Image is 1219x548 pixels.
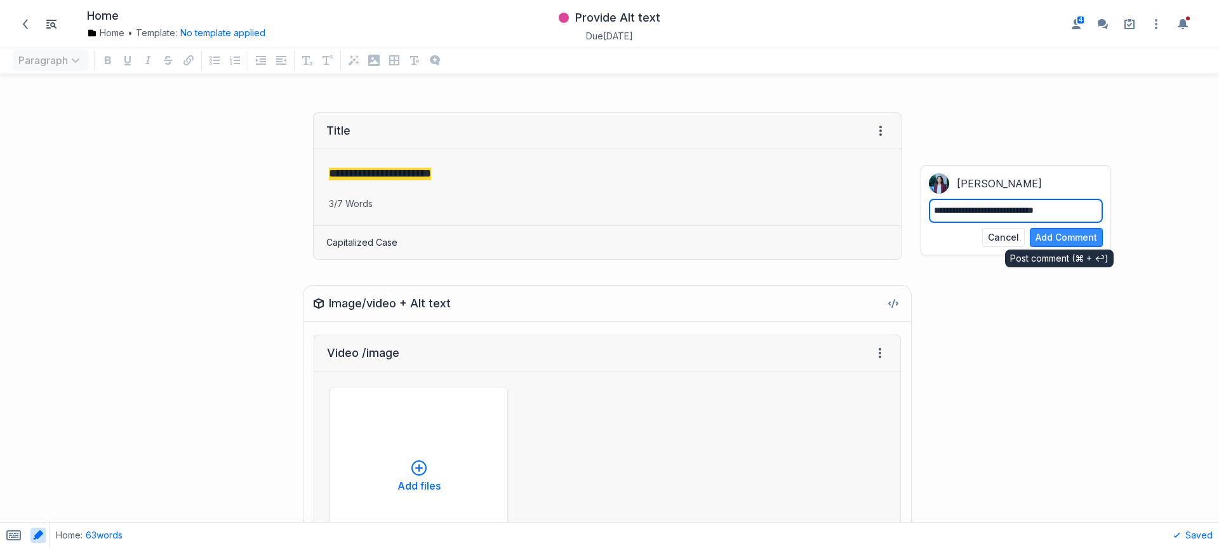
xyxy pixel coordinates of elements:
[1169,523,1213,548] div: Saved
[86,529,123,542] button: 63words
[957,177,1103,190] div: [PERSON_NAME]
[557,6,662,29] button: Provide Alt text
[177,27,265,39] div: No template applied
[872,345,888,361] span: Field menu
[1030,228,1103,247] button: Add Comment
[87,27,124,39] a: Home
[314,197,901,210] p: 3/7 Words
[586,30,633,43] button: Due[DATE]
[326,123,350,138] div: Title
[1173,14,1193,34] button: Toggle the notification sidebar
[56,529,83,542] span: Home :
[1119,14,1140,34] a: Setup guide
[329,296,451,311] div: Image/video + Alt text
[327,345,399,361] div: Video /image
[982,228,1025,247] button: Cancel
[128,27,133,39] span: •
[86,530,123,540] span: 63 words
[10,47,91,74] div: Paragraph
[1076,15,1085,25] span: 4
[27,523,49,548] span: Toggle AI highlighting in content
[87,9,119,23] h1: Home
[886,296,901,311] button: View component HTML
[586,30,633,41] span: Due
[397,481,441,491] p: Add files
[575,10,660,25] h3: Provide Alt text
[603,30,633,43] span: [DATE]
[15,13,36,35] a: Back
[873,123,888,138] span: Field menu
[41,14,62,34] button: Toggle Item List
[180,27,265,39] button: No template applied
[87,27,403,39] div: Template:
[1066,14,1086,34] button: Enable the assignees sidebar
[314,226,901,259] div: Capitalized Case
[415,6,803,41] div: Provide Alt textDue[DATE]
[1093,14,1113,34] button: Enable the commenting sidebar
[30,528,46,543] button: Toggle AI highlighting in content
